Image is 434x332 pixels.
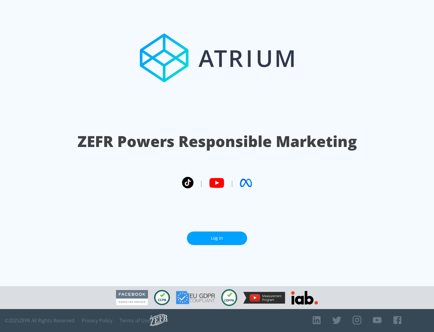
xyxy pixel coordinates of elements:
a: Log In [187,231,247,245]
img: IAB [291,291,318,305]
img: Facebook Marketing Partner [116,290,148,305]
img: GDPR Compliant [176,291,215,304]
img: COPPA Compliant [221,289,237,306]
h1: ZEFR Powers Responsible Marketing [77,131,357,152]
a: Privacy Policy [82,318,112,324]
img: YouTube Measurement Program [243,292,285,304]
span: | [200,178,203,187]
img: CCPA Compliant [154,290,170,305]
a: Terms of Use [120,318,150,324]
span: | [230,178,234,187]
span: © 2025 ZEFR All Rights Reserved [5,318,74,324]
